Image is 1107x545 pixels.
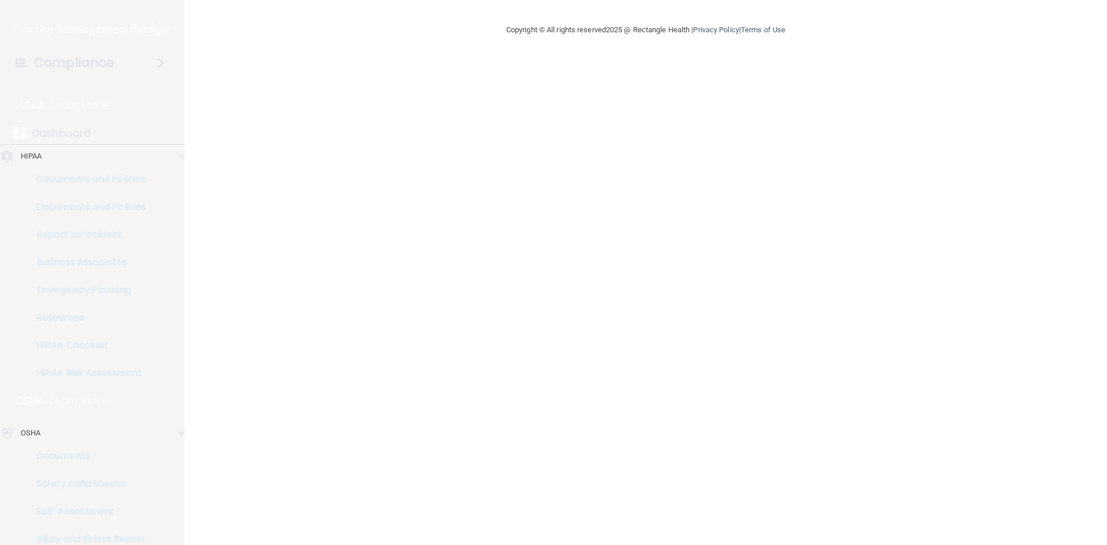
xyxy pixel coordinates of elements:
p: OSHA [16,394,44,408]
p: Documents [7,450,165,462]
h4: Compliance [34,55,114,71]
p: Self-Assessment [7,506,165,517]
a: Dashboard [14,126,168,140]
p: Resources [7,312,165,324]
p: Documents and Policies [7,174,165,185]
p: Safety Data Sheets [7,478,165,490]
p: Business Associates [7,257,165,268]
p: Injury and Illness Report [7,533,165,545]
a: Terms of Use [741,25,785,34]
p: HIPAA [21,149,42,163]
p: HIPAA [16,99,45,112]
p: Documents and Policies [7,201,165,213]
p: HIPAA Risk Assessment [7,367,165,379]
p: OSHA [21,426,40,440]
img: PMB logo [14,18,171,41]
p: Dashboard [32,126,91,140]
div: Copyright © All rights reserved 2025 @ Rectangle Health | | [435,12,856,48]
p: Report an Incident [7,229,165,240]
img: dashboard.aa5b2476.svg [14,127,25,139]
p: HIPAA Checklist [7,340,165,351]
a: Privacy Policy [693,25,739,34]
p: Learn More! [51,99,112,112]
p: Emergency Planning [7,284,165,296]
p: Learn More! [50,394,111,408]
